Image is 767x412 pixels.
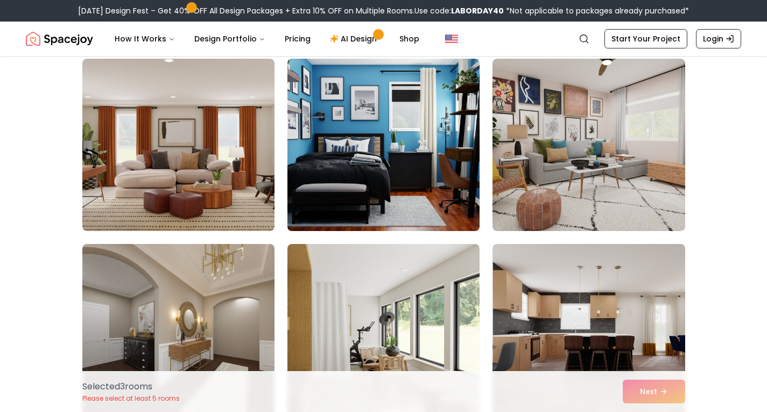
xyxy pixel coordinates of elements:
p: Selected 3 room s [82,380,180,393]
b: LABORDAY40 [451,5,504,16]
nav: Global [26,22,741,56]
button: How It Works [106,28,184,50]
img: United States [445,32,458,45]
a: Spacejoy [26,28,93,50]
a: Start Your Project [604,29,687,48]
img: Room room-31 [82,59,275,231]
span: *Not applicable to packages already purchased* [504,5,689,16]
nav: Main [106,28,428,50]
p: Please select at least 5 rooms [82,394,180,403]
a: Shop [391,28,428,50]
img: Room room-32 [283,54,484,235]
a: AI Design [321,28,389,50]
a: Pricing [276,28,319,50]
div: [DATE] Design Fest – Get 40% OFF All Design Packages + Extra 10% OFF on Multiple Rooms. [78,5,689,16]
span: Use code: [414,5,504,16]
img: Spacejoy Logo [26,28,93,50]
button: Design Portfolio [186,28,274,50]
a: Login [696,29,741,48]
img: Room room-33 [492,59,685,231]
